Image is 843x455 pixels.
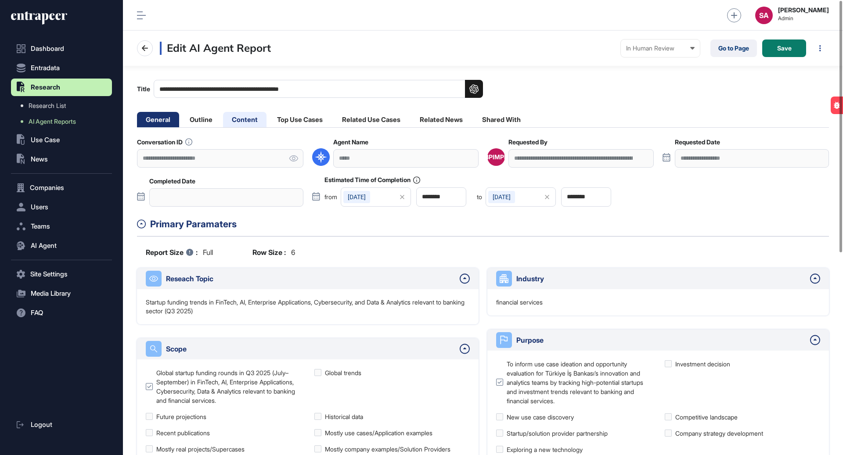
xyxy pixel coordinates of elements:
button: Entradata [11,59,112,77]
span: Research [31,84,60,91]
button: Media Library [11,285,112,302]
span: from [324,194,337,200]
div: Global trends [325,368,361,377]
span: to [477,194,482,200]
button: Research [11,79,112,96]
div: Global startup funding rounds in Q3 2025 (July–September) in FinTech, AI, Enterprise Applications... [156,368,301,405]
label: Requested By [508,139,548,146]
span: Research List [29,102,66,109]
b: Row Size : [252,247,286,258]
div: Mostly use cases/Application examples [325,428,432,437]
div: Future projections [156,412,206,421]
label: Completed Date [149,178,195,185]
div: Recent publications [156,428,210,437]
button: Use Case [11,131,112,149]
div: To inform use case ideation and opportunity evaluation for Türkiye İş Bankası’s innovation and an... [507,359,652,405]
button: Save [762,39,806,57]
p: Startup funding trends in FinTech, AI, Enterprise Applications, Cybersecurity, and Data & Analyti... [146,298,470,315]
span: AI Agent Reports [29,118,76,125]
button: AI Agent [11,237,112,254]
div: [DATE] [488,191,515,203]
input: Title [154,80,483,98]
label: Requested Date [675,139,720,146]
div: full [146,247,213,258]
li: Related Use Cases [333,112,409,127]
a: Research List [15,98,112,114]
button: Users [11,198,112,216]
div: Competitive landscape [675,412,738,422]
div: Historical data [325,412,363,421]
div: Investment decision [675,359,730,369]
p: financial services [496,298,543,307]
span: Admin [778,15,829,21]
div: Reseach Topic [166,273,455,284]
li: Shared With [473,112,530,127]
span: Companies [30,184,64,191]
div: Mostly real projects/Supercases [156,444,245,454]
span: Site Settings [30,271,68,278]
label: Title [137,80,483,98]
div: 6 [252,247,295,258]
span: Media Library [31,290,71,297]
span: AI Agent [31,242,57,249]
a: Go to Page [710,39,757,57]
strong: [PERSON_NAME] [778,7,829,14]
a: Logout [11,416,112,434]
button: Companies [11,179,112,197]
div: Company strategy development [675,429,763,438]
li: Top Use Cases [268,112,331,127]
span: Entradata [31,64,60,72]
span: News [31,156,48,163]
div: Purpose [516,335,806,345]
span: Save [777,45,792,51]
a: Dashboard [11,40,112,57]
div: Exploring a new technology [507,445,583,454]
span: Use Case [31,136,60,143]
span: Users [31,204,48,211]
div: Scope [166,344,455,354]
div: Startup/solution provider partnership [507,429,608,438]
label: Conversation ID [137,138,192,146]
button: SA [755,7,773,24]
div: IBPIMPM [483,154,510,161]
button: News [11,150,112,168]
b: Report Size : [146,247,198,258]
span: Logout [31,421,52,428]
h3: Edit AI Agent Report [160,42,271,55]
li: Related News [411,112,472,127]
span: FAQ [31,309,43,316]
button: Site Settings [11,265,112,283]
label: Agent Name [333,139,368,146]
div: [DATE] [343,191,370,203]
li: Outline [181,112,221,127]
span: Dashboard [31,45,64,52]
button: FAQ [11,304,112,322]
div: Mostly company examples/Solution Providers [325,444,450,454]
span: Teams [31,223,50,230]
div: Industry [516,273,806,284]
div: Primary Paramaters [150,217,829,231]
a: AI Agent Reports [15,114,112,129]
div: In Human Review [626,45,695,52]
div: New use case discovery [507,412,574,422]
label: Estimated Time of Completion [324,176,420,184]
button: Teams [11,218,112,235]
li: General [137,112,179,127]
li: Content [223,112,267,127]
